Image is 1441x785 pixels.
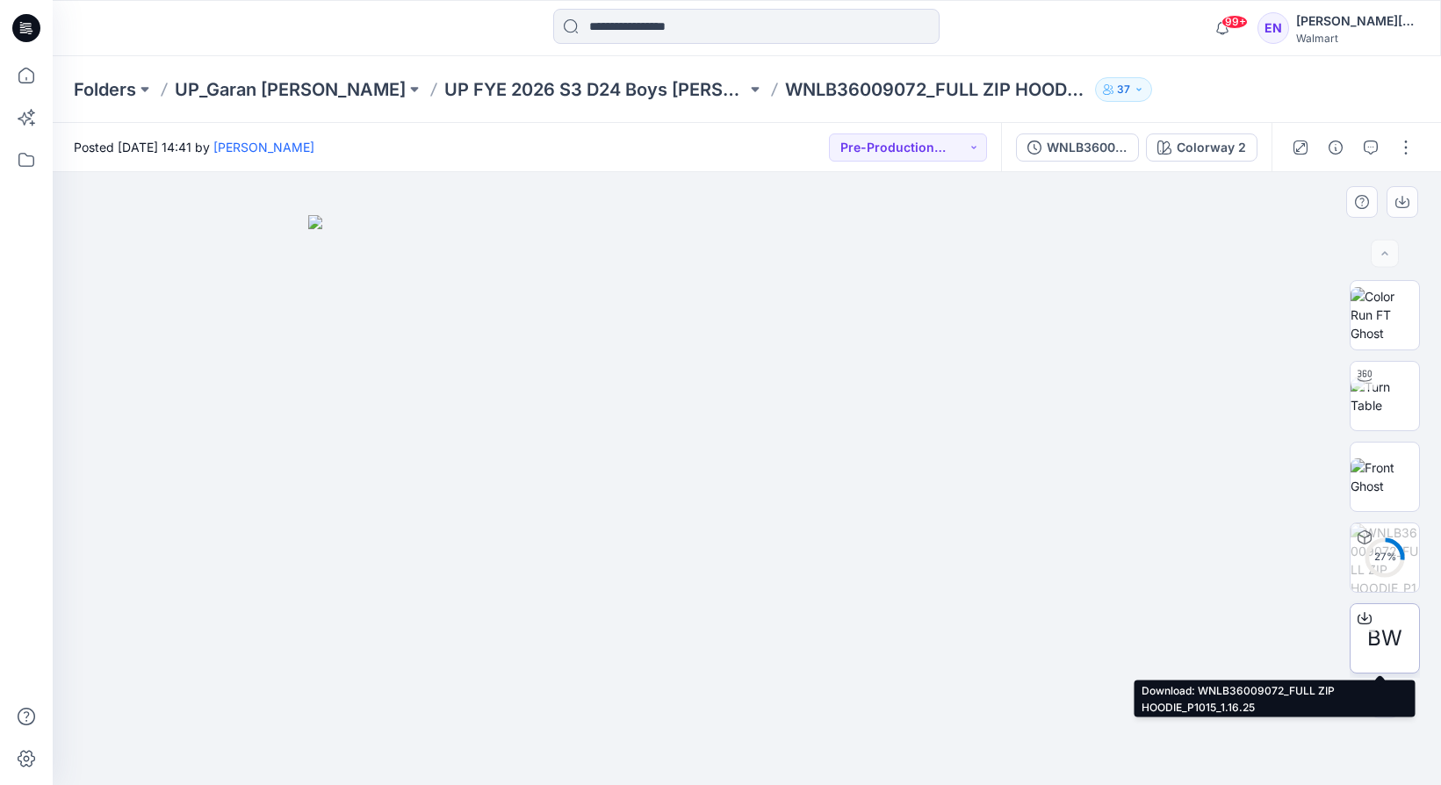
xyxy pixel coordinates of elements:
img: Turn Table [1351,378,1419,414]
p: 37 [1117,80,1130,99]
img: Front Ghost [1351,458,1419,495]
div: [PERSON_NAME][DATE] [1296,11,1419,32]
span: Posted [DATE] 14:41 by [74,138,314,156]
a: UP FYE 2026 S3 D24 Boys [PERSON_NAME] [444,77,746,102]
div: 27 % [1364,550,1406,565]
a: Folders [74,77,136,102]
div: WNLB36009072_FULL ZIP HOODIE_P1015_1.16.25 [1047,138,1128,157]
button: Colorway 2 [1146,133,1257,162]
span: 99+ [1221,15,1248,29]
div: Walmart [1296,32,1419,45]
button: WNLB36009072_FULL ZIP HOODIE_P1015_1.16.25 [1016,133,1139,162]
div: EN [1257,12,1289,44]
p: WNLB36009072_FULL ZIP HOODIE_P1015 [785,77,1087,102]
img: WNLB36009072_FULL ZIP HOODIE_P1015_1.16.25 Colorway 2 [1351,523,1419,592]
div: Colorway 2 [1177,138,1246,157]
button: 37 [1095,77,1152,102]
a: UP_Garan [PERSON_NAME] [175,77,406,102]
img: Color Run FT Ghost [1351,287,1419,342]
a: [PERSON_NAME] [213,140,314,155]
img: eyJhbGciOiJIUzI1NiIsImtpZCI6IjAiLCJzbHQiOiJzZXMiLCJ0eXAiOiJKV1QifQ.eyJkYXRhIjp7InR5cGUiOiJzdG9yYW... [308,215,1186,785]
span: BW [1367,623,1402,654]
button: Details [1322,133,1350,162]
